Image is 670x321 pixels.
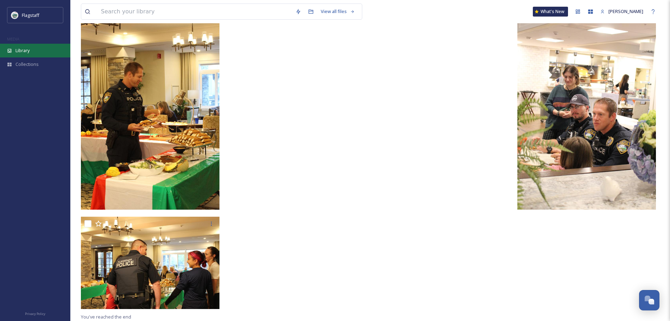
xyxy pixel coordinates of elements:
[533,7,568,17] a: What's New
[608,8,643,14] span: [PERSON_NAME]
[15,61,39,68] span: Collections
[25,309,45,317] a: Privacy Policy
[639,290,659,310] button: Open Chat
[11,12,18,19] img: images%20%282%29.jpeg
[81,217,219,309] img: IMG_7421.jpeg
[597,5,647,18] a: [PERSON_NAME]
[25,311,45,316] span: Privacy Policy
[15,47,30,54] span: Library
[22,12,39,18] span: Flagstaff
[7,36,19,42] span: MEDIA
[81,1,219,210] img: IMG_7405.jpeg
[81,314,131,320] span: You've reached the end
[97,4,292,19] input: Search your library
[317,5,358,18] a: View all files
[517,1,656,210] img: IMG_7432.jpeg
